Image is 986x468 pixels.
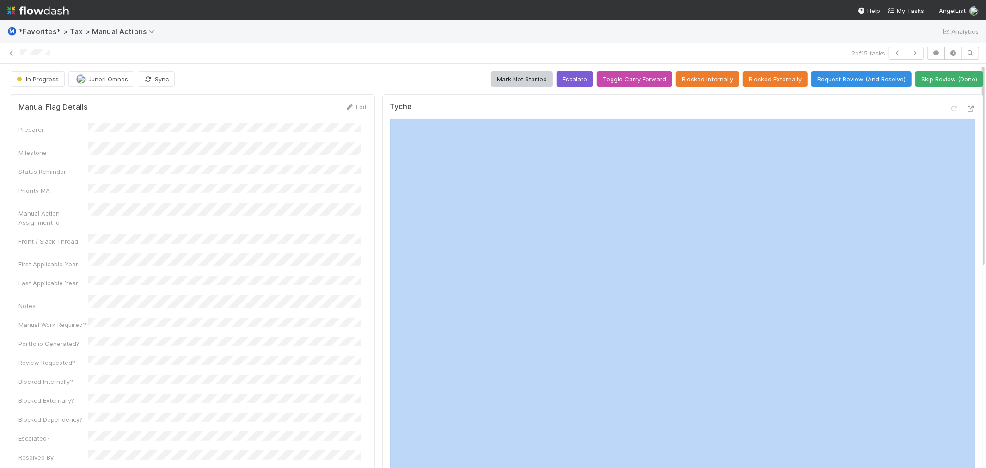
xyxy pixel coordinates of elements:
[68,71,134,87] button: Junerl Omnes
[743,71,808,87] button: Blocked Externally
[915,71,983,87] button: Skip Review (Done)
[18,27,159,36] span: *Favorites* > Tax > Manual Actions
[138,71,175,87] button: Sync
[18,339,88,348] div: Portfolio Generated?
[491,71,553,87] button: Mark Not Started
[18,278,88,288] div: Last Applicable Year
[597,71,672,87] button: Toggle Carry Forward
[888,7,924,14] span: My Tasks
[18,148,88,157] div: Milestone
[18,186,88,195] div: Priority MA
[18,415,88,424] div: Blocked Dependency?
[18,377,88,386] div: Blocked Internally?
[390,102,412,111] h5: Tyche
[939,7,966,14] span: AngelList
[858,6,880,15] div: Help
[851,49,885,58] span: 2 of 15 tasks
[18,434,88,443] div: Escalated?
[18,453,88,462] div: Resolved By
[76,74,86,84] img: avatar_de77a991-7322-4664-a63d-98ba485ee9e0.png
[942,26,979,37] a: Analytics
[18,396,88,405] div: Blocked Externally?
[969,6,979,16] img: avatar_de77a991-7322-4664-a63d-98ba485ee9e0.png
[7,27,17,35] span: Ⓜ️
[18,125,88,134] div: Preparer
[18,259,88,269] div: First Applicable Year
[18,103,88,112] h5: Manual Flag Details
[345,103,367,111] a: Edit
[18,209,88,227] div: Manual Action Assignment Id
[18,320,88,329] div: Manual Work Required?
[888,6,924,15] a: My Tasks
[7,3,69,18] img: logo-inverted-e16ddd16eac7371096b0.svg
[18,167,88,176] div: Status Reminder
[18,358,88,367] div: Review Requested?
[676,71,739,87] button: Blocked Internally
[18,301,88,310] div: Notes
[557,71,593,87] button: Escalate
[18,237,88,246] div: Front / Slack Thread
[88,75,128,83] span: Junerl Omnes
[811,71,912,87] button: Request Review (And Resolve)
